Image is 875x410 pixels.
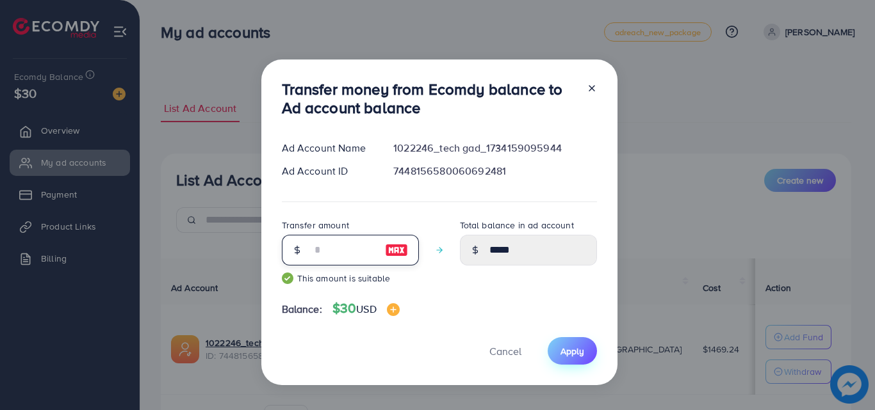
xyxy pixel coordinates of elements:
div: Ad Account Name [272,141,384,155]
div: 1022246_tech gad_1734159095944 [383,141,607,155]
img: image [385,242,408,258]
small: This amount is suitable [282,272,419,285]
span: Balance: [282,302,322,317]
span: Cancel [489,344,521,358]
button: Apply [548,337,597,365]
button: Cancel [473,337,537,365]
label: Transfer amount [282,219,349,232]
h3: Transfer money from Ecomdy balance to Ad account balance [282,80,577,117]
img: guide [282,272,293,284]
div: Ad Account ID [272,164,384,178]
div: 7448156580060692481 [383,164,607,178]
label: Total balance in ad account [460,219,574,232]
span: Apply [560,345,584,358]
h4: $30 [332,301,400,317]
span: USD [356,302,376,316]
img: image [387,303,400,316]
